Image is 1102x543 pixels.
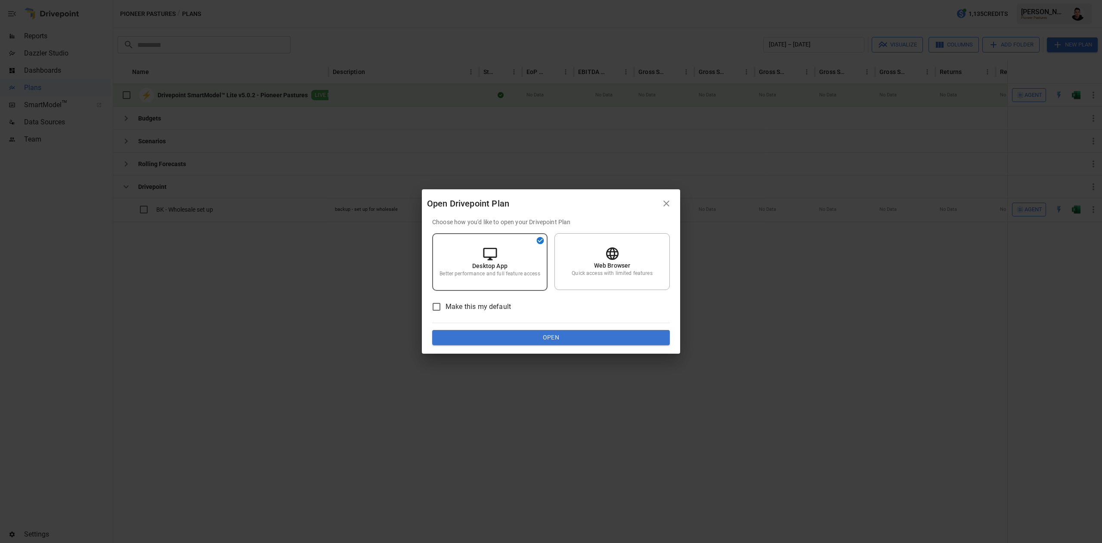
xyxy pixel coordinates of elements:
[427,197,658,210] div: Open Drivepoint Plan
[446,302,511,312] span: Make this my default
[440,270,540,278] p: Better performance and full feature access
[572,270,652,277] p: Quick access with limited features
[594,261,631,270] p: Web Browser
[472,262,508,270] p: Desktop App
[432,218,670,226] p: Choose how you'd like to open your Drivepoint Plan
[432,330,670,346] button: Open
